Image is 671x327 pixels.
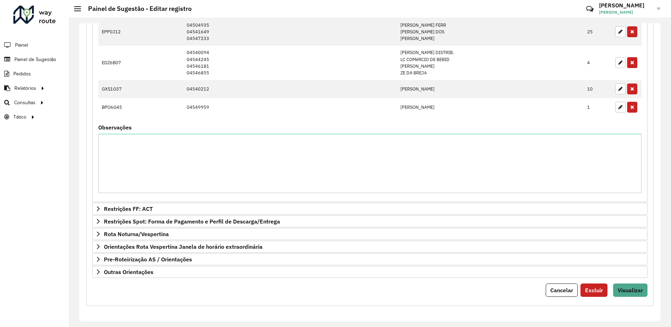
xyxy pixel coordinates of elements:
[397,80,584,98] td: [PERSON_NAME]
[92,228,647,240] a: Rota Noturna/Vespertina
[92,203,647,215] a: Restrições FF: ACT
[599,2,652,9] h3: [PERSON_NAME]
[618,287,643,294] span: Visualizar
[104,269,153,275] span: Outras Orientações
[397,46,584,80] td: [PERSON_NAME] DISTRIB. LC COMéRCIO DE BEBID [PERSON_NAME] ZE DA BREJA
[550,287,573,294] span: Cancelar
[580,283,607,297] button: Excluir
[98,80,183,98] td: GXS1G57
[14,85,36,92] span: Relatórios
[546,283,578,297] button: Cancelar
[81,5,192,13] h2: Painel de Sugestão - Editar registro
[104,256,192,262] span: Pre-Roteirização AS / Orientações
[92,241,647,253] a: Orientações Rota Vespertina Janela de horário extraordinária
[14,99,35,106] span: Consultas
[98,98,183,116] td: BPO6G45
[397,98,584,116] td: [PERSON_NAME]
[584,80,612,98] td: 10
[104,231,169,237] span: Rota Noturna/Vespertina
[599,9,652,15] span: [PERSON_NAME]
[92,266,647,278] a: Outras Orientações
[613,283,647,297] button: Visualizar
[582,1,597,16] a: Contato Rápido
[13,70,31,78] span: Pedidos
[98,123,132,132] label: Observações
[104,219,280,224] span: Restrições Spot: Forma de Pagamento e Perfil de Descarga/Entrega
[98,18,183,46] td: EPP0J12
[585,287,603,294] span: Excluir
[183,98,397,116] td: 04549959
[584,46,612,80] td: 4
[13,113,26,121] span: Tático
[92,215,647,227] a: Restrições Spot: Forma de Pagamento e Perfil de Descarga/Entrega
[98,46,183,80] td: EDZ6B07
[104,206,153,212] span: Restrições FF: ACT
[14,56,56,63] span: Painel de Sugestão
[92,253,647,265] a: Pre-Roteirização AS / Orientações
[183,80,397,98] td: 04540212
[183,46,397,80] td: 04540094 04544245 04546181 04546855
[584,98,612,116] td: 1
[397,18,584,46] td: [PERSON_NAME] FERR [PERSON_NAME] DOS [PERSON_NAME]
[104,244,263,249] span: Orientações Rota Vespertina Janela de horário extraordinária
[183,18,397,46] td: 04504935 04541649 04547233
[584,18,612,46] td: 25
[15,41,28,49] span: Painel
